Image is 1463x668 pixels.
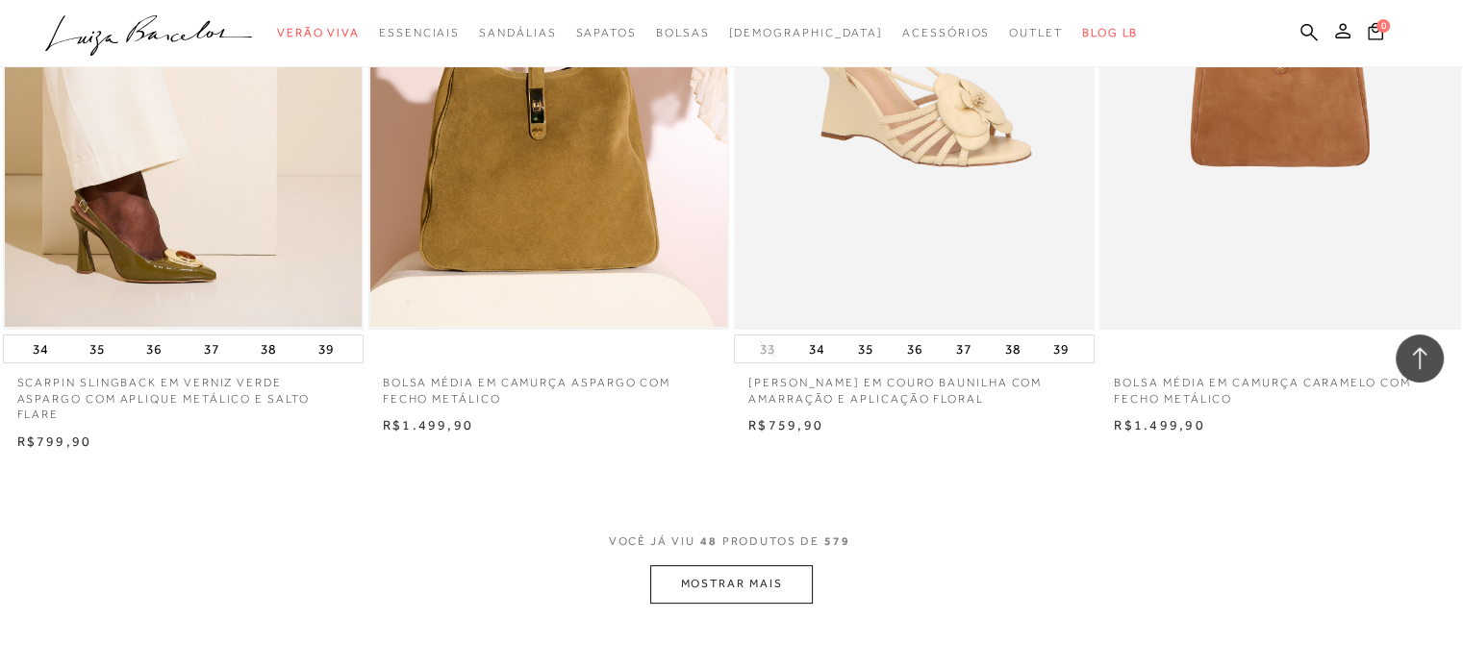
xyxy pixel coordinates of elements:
button: 37 [950,335,977,362]
button: 34 [27,335,54,362]
button: 35 [852,335,879,362]
a: noSubCategoriesText [277,15,360,51]
a: SCARPIN SLINGBACK EM VERNIZ VERDE ASPARGO COM APLIQUE METÁLICO E SALTO FLARE [3,363,364,423]
span: 48 [700,534,718,548]
button: 38 [998,335,1025,362]
button: 39 [313,335,340,362]
span: R$1.499,90 [383,417,473,433]
a: noSubCategoriesText [379,15,460,51]
span: R$799,90 [17,433,92,449]
button: 36 [901,335,928,362]
a: BLOG LB [1082,15,1138,51]
button: 37 [198,335,225,362]
span: Outlet [1009,26,1063,39]
span: R$759,90 [748,417,823,433]
span: VOCÊ JÁ VIU PRODUTOS DE [609,534,855,548]
span: Essenciais [379,26,460,39]
span: Sandálias [479,26,556,39]
button: 35 [84,335,111,362]
a: noSubCategoriesText [575,15,636,51]
span: Bolsas [656,26,710,39]
a: noSubCategoriesText [902,15,990,51]
button: 36 [140,335,167,362]
span: 579 [824,534,850,548]
span: Acessórios [902,26,990,39]
button: 33 [754,340,781,359]
a: BOLSA MÉDIA EM CAMURÇA ASPARGO COM FECHO METÁLICO [368,363,729,408]
a: noSubCategoriesText [656,15,710,51]
a: [PERSON_NAME] EM COURO BAUNILHA COM AMARRAÇÃO E APLICAÇÃO FLORAL [734,363,1095,408]
button: 39 [1047,335,1074,362]
button: 0 [1362,21,1389,47]
a: noSubCategoriesText [479,15,556,51]
span: BLOG LB [1082,26,1138,39]
span: [DEMOGRAPHIC_DATA] [728,26,883,39]
button: 38 [255,335,282,362]
a: noSubCategoriesText [728,15,883,51]
span: Sapatos [575,26,636,39]
a: BOLSA MÉDIA EM CAMURÇA CARAMELO COM FECHO METÁLICO [1099,363,1460,408]
button: 34 [803,335,830,362]
span: Verão Viva [277,26,360,39]
span: R$1.499,90 [1114,417,1204,433]
a: noSubCategoriesText [1009,15,1063,51]
span: 0 [1376,19,1390,33]
button: MOSTRAR MAIS [650,565,812,603]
